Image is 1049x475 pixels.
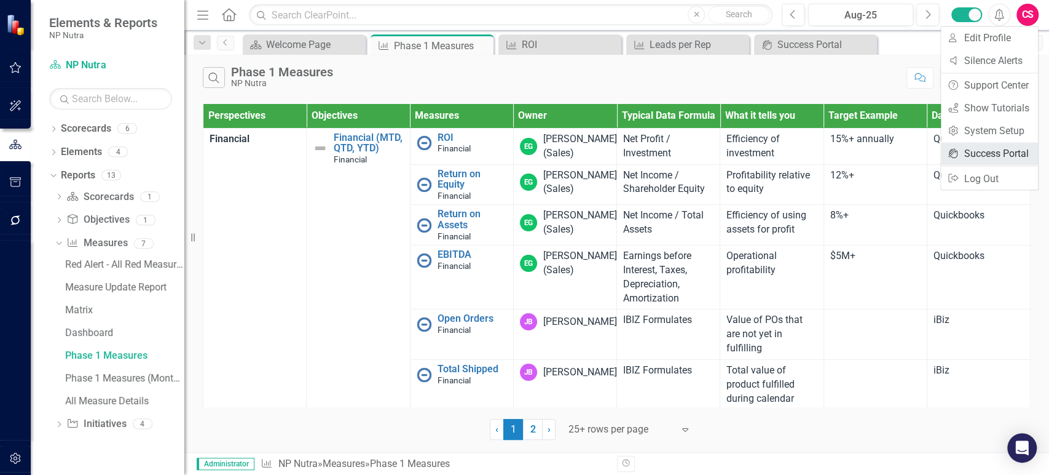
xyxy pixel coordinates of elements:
button: CS [1016,4,1039,26]
span: Net Income / Shareholder Equity [623,169,705,195]
div: [PERSON_NAME] (Sales) [543,132,617,161]
div: EG [520,255,537,272]
span: Efficiency of using assets for profit [726,209,806,235]
div: Welcome Page [266,37,363,52]
div: » » [261,457,607,471]
a: Log Out [941,167,1038,190]
a: Return on Equity [438,169,507,190]
a: Phase 1 Measures [62,346,184,365]
div: Phase 1 Measures [394,38,490,54]
span: 1 [503,419,523,440]
a: Measures [322,458,364,469]
td: Double-Click to Edit [720,360,823,424]
td: Double-Click to Edit [617,128,720,164]
div: 13 [101,170,121,180]
div: NP Nutra [231,79,333,88]
span: Search [726,9,752,19]
td: Double-Click to Edit [513,360,616,424]
a: Success Portal [757,37,874,52]
a: Measures [66,236,127,250]
div: Measure Update Report [65,282,184,293]
td: Double-Click to Edit [513,128,616,164]
span: Financial [438,191,471,201]
a: Edit Profile [941,26,1038,49]
td: Double-Click to Edit [513,309,616,360]
a: Total Shipped [438,364,507,375]
div: 4 [133,419,152,429]
div: Phase 1 Measures [231,65,333,79]
td: Double-Click to Edit [617,360,720,424]
a: Return on Assets [438,209,507,230]
div: ROI [522,37,618,52]
a: ROI [438,132,507,143]
div: 6 [117,124,137,134]
td: Double-Click to Edit [617,245,720,309]
small: NP Nutra [49,30,157,40]
div: EG [520,214,537,231]
a: Elements [61,145,102,159]
div: Leads per Rep [650,37,746,52]
div: Aug-25 [812,8,909,23]
div: [PERSON_NAME] (Sales) [543,169,617,197]
span: Financial [438,325,471,335]
div: [PERSON_NAME] (Sales) [543,249,617,277]
div: EG [520,138,537,155]
td: Double-Click to Edit [927,309,1030,360]
input: Search ClearPoint... [249,4,772,26]
a: 2 [523,419,543,440]
td: Double-Click to Edit Right Click for Context Menu [410,360,513,424]
span: $5M+ [830,250,855,261]
a: Matrix [62,300,184,320]
td: Double-Click to Edit [823,245,927,309]
span: Financial [438,231,471,241]
img: No Information [417,218,431,233]
td: Double-Click to Edit [617,164,720,205]
a: Measure Update Report [62,277,184,297]
span: IBIZ Formulates [623,314,692,325]
a: Scorecards [61,122,111,136]
span: Quickbooks [933,209,984,221]
span: Operational profitability [726,250,777,276]
span: 12%+ [830,169,854,181]
span: iBiz [933,314,949,325]
span: Administrator [197,458,254,470]
a: Phase 1 Measures (Monthly) [62,369,184,388]
div: Success Portal [777,37,874,52]
span: IBIZ Formulates [623,364,692,376]
td: Double-Click to Edit [720,128,823,164]
a: Welcome Page [246,37,363,52]
div: Dashboard [65,327,184,338]
img: No Information [417,177,431,192]
a: Financial (MTD, QTD, YTD) [334,132,403,154]
td: Double-Click to Edit [823,360,927,424]
div: [PERSON_NAME] (Sales) [543,209,617,237]
div: 4 [108,147,128,158]
div: Phase 1 Measures [65,350,184,361]
a: Success Portal [941,142,1038,165]
div: All Measure Details [65,396,184,407]
td: Double-Click to Edit [513,245,616,309]
td: Double-Click to Edit [617,309,720,360]
span: Efficiency of investment [726,133,780,159]
div: Open Intercom Messenger [1007,433,1037,463]
span: iBiz [933,364,949,376]
div: Red Alert - All Red Measures [65,259,184,270]
span: Value of POs that are not yet in fulfilling [726,314,803,354]
a: NP Nutra [49,58,172,73]
span: Financial [438,143,471,153]
img: No Information [417,317,431,332]
span: Net Profit / Investment [623,133,671,159]
td: Double-Click to Edit [927,245,1030,309]
a: All Measure Details [62,391,184,411]
input: Search Below... [49,88,172,110]
div: [PERSON_NAME] [543,365,617,380]
a: Leads per Rep [629,37,746,52]
div: EG [520,174,537,191]
td: Double-Click to Edit [720,309,823,360]
div: Phase 1 Measures [369,458,449,469]
span: 15%+ annually [830,133,894,145]
td: Double-Click to Edit [927,360,1030,424]
span: Financial [210,132,300,146]
span: Total value of product fulfilled during calendar month [726,364,795,418]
